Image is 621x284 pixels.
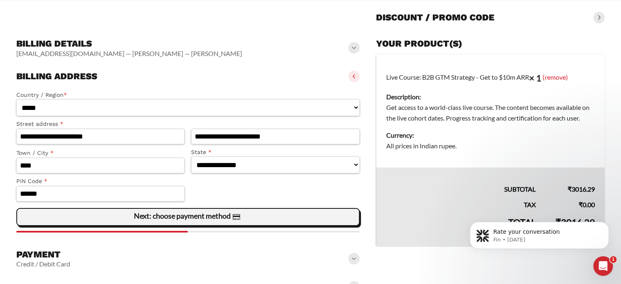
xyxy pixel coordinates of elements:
[16,38,242,49] h3: Billing details
[579,201,595,208] bdi: 0.00
[376,168,545,195] th: Subtotal
[386,130,595,141] dt: Currency:
[458,205,621,262] iframe: Intercom notifications message
[543,73,568,81] a: (remove)
[16,119,185,129] label: Street address
[568,185,595,193] bdi: 3016.29
[16,208,360,226] vaadin-button: Next: choose payment method
[16,177,185,186] label: PIN Code
[610,256,617,263] span: 1
[376,195,545,210] th: Tax
[16,71,97,82] h3: Billing address
[529,72,541,83] strong: × 1
[16,90,360,100] label: Country / Region
[16,260,70,268] vaadin-horizontal-layout: Credit / Debit Card
[376,12,494,23] h3: Discount / promo code
[386,141,595,151] dd: All prices in Indian rupee.
[386,102,595,123] dd: Get access to a world-class live course. The content becomes available on the live cohort dates. ...
[376,54,605,168] td: Live Course: B2B GTM Strategy - Get to $10m ARR
[376,210,545,246] th: Total
[568,185,572,193] span: ₹
[386,92,595,102] dt: Description:
[16,249,70,260] h3: Payment
[191,148,359,157] label: State
[16,49,242,58] vaadin-horizontal-layout: [EMAIL_ADDRESS][DOMAIN_NAME] — [PERSON_NAME] — [PERSON_NAME]
[593,256,613,276] iframe: Intercom live chat
[16,148,185,158] label: Town / City
[579,201,583,208] span: ₹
